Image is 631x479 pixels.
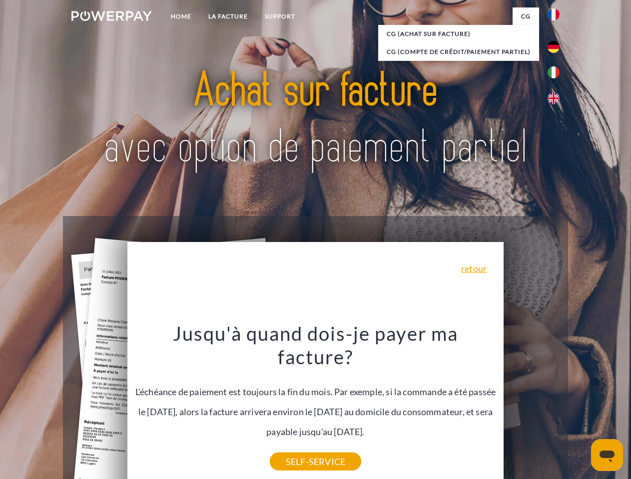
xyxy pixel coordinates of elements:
[548,66,560,78] img: it
[133,321,498,462] div: L'échéance de paiement est toujours la fin du mois. Par exemple, si la commande a été passée le [...
[548,41,560,53] img: de
[378,25,539,43] a: CG (achat sur facture)
[200,7,256,25] a: LA FACTURE
[513,7,539,25] a: CG
[95,48,536,191] img: title-powerpay_fr.svg
[256,7,304,25] a: Support
[270,453,361,471] a: SELF-SERVICE
[162,7,200,25] a: Home
[378,43,539,61] a: CG (Compte de crédit/paiement partiel)
[548,92,560,104] img: en
[461,264,487,273] a: retour
[591,439,623,471] iframe: Bouton de lancement de la fenêtre de messagerie
[548,8,560,20] img: fr
[133,321,498,369] h3: Jusqu'à quand dois-je payer ma facture?
[71,11,152,21] img: logo-powerpay-white.svg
